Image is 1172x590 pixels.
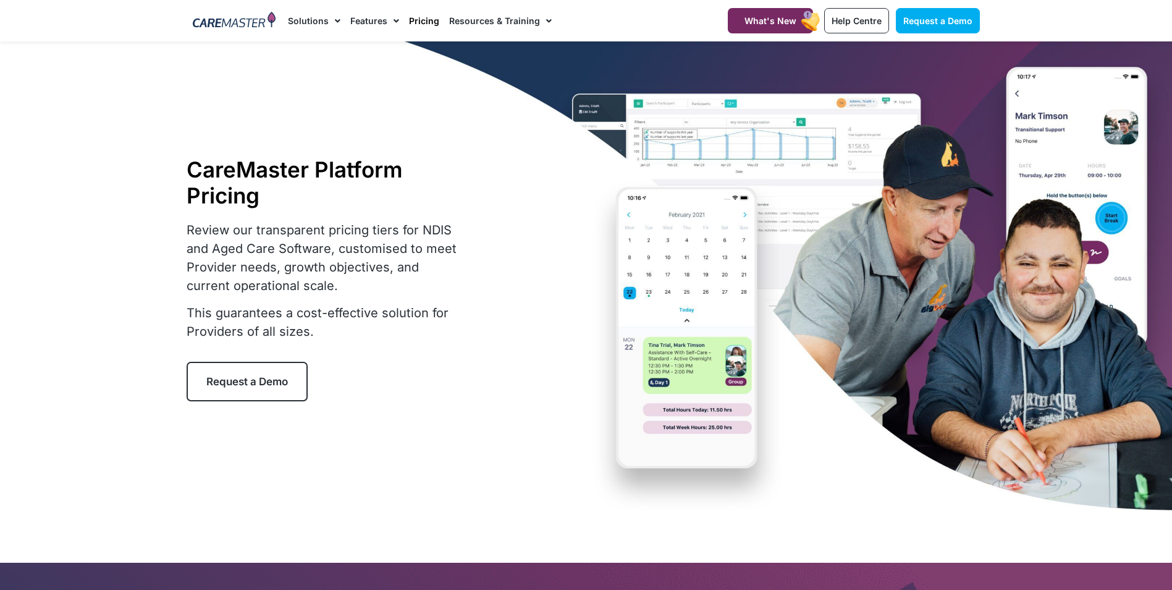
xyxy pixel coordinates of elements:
span: Request a Demo [206,375,288,388]
a: What's New [728,8,813,33]
a: Request a Demo [187,362,308,401]
p: Review our transparent pricing tiers for NDIS and Aged Care Software, customised to meet Provider... [187,221,465,295]
a: Request a Demo [896,8,980,33]
h1: CareMaster Platform Pricing [187,156,465,208]
p: This guarantees a cost-effective solution for Providers of all sizes. [187,304,465,341]
span: Request a Demo [903,15,972,26]
span: What's New [744,15,796,26]
img: CareMaster Logo [193,12,276,30]
a: Help Centre [824,8,889,33]
span: Help Centre [832,15,882,26]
